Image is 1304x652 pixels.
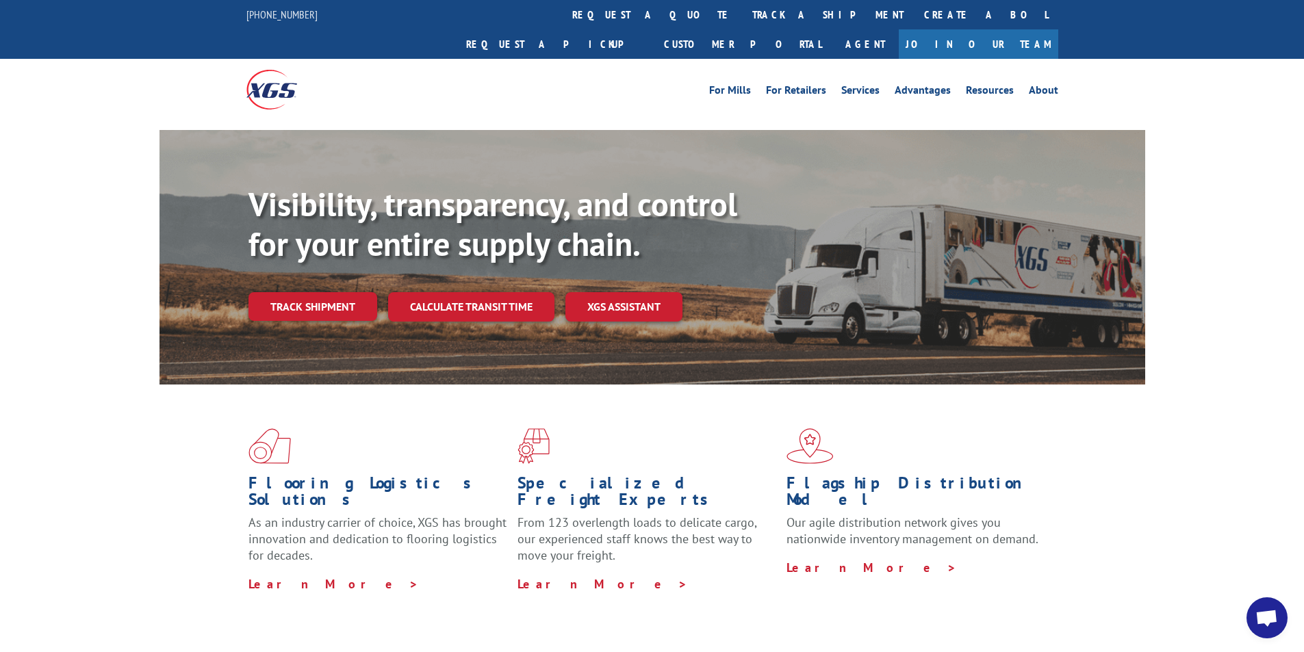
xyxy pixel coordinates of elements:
[248,514,507,563] span: As an industry carrier of choice, XGS has brought innovation and dedication to flooring logistics...
[832,29,899,59] a: Agent
[517,428,550,464] img: xgs-icon-focused-on-flooring-red
[1247,597,1288,638] div: Open chat
[248,475,507,514] h1: Flooring Logistics Solutions
[895,85,951,100] a: Advantages
[966,85,1014,100] a: Resources
[899,29,1058,59] a: Join Our Team
[517,576,688,592] a: Learn More >
[787,475,1045,514] h1: Flagship Distribution Model
[709,85,751,100] a: For Mills
[766,85,826,100] a: For Retailers
[1029,85,1058,100] a: About
[841,85,880,100] a: Services
[654,29,832,59] a: Customer Portal
[565,292,682,322] a: XGS ASSISTANT
[248,576,419,592] a: Learn More >
[456,29,654,59] a: Request a pickup
[388,292,554,322] a: Calculate transit time
[787,428,834,464] img: xgs-icon-flagship-distribution-model-red
[248,428,291,464] img: xgs-icon-total-supply-chain-intelligence-red
[248,292,377,321] a: Track shipment
[246,8,318,21] a: [PHONE_NUMBER]
[248,183,737,265] b: Visibility, transparency, and control for your entire supply chain.
[787,514,1038,547] span: Our agile distribution network gives you nationwide inventory management on demand.
[787,560,957,575] a: Learn More >
[517,475,776,514] h1: Specialized Freight Experts
[517,514,776,575] p: From 123 overlength loads to delicate cargo, our experienced staff knows the best way to move you...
